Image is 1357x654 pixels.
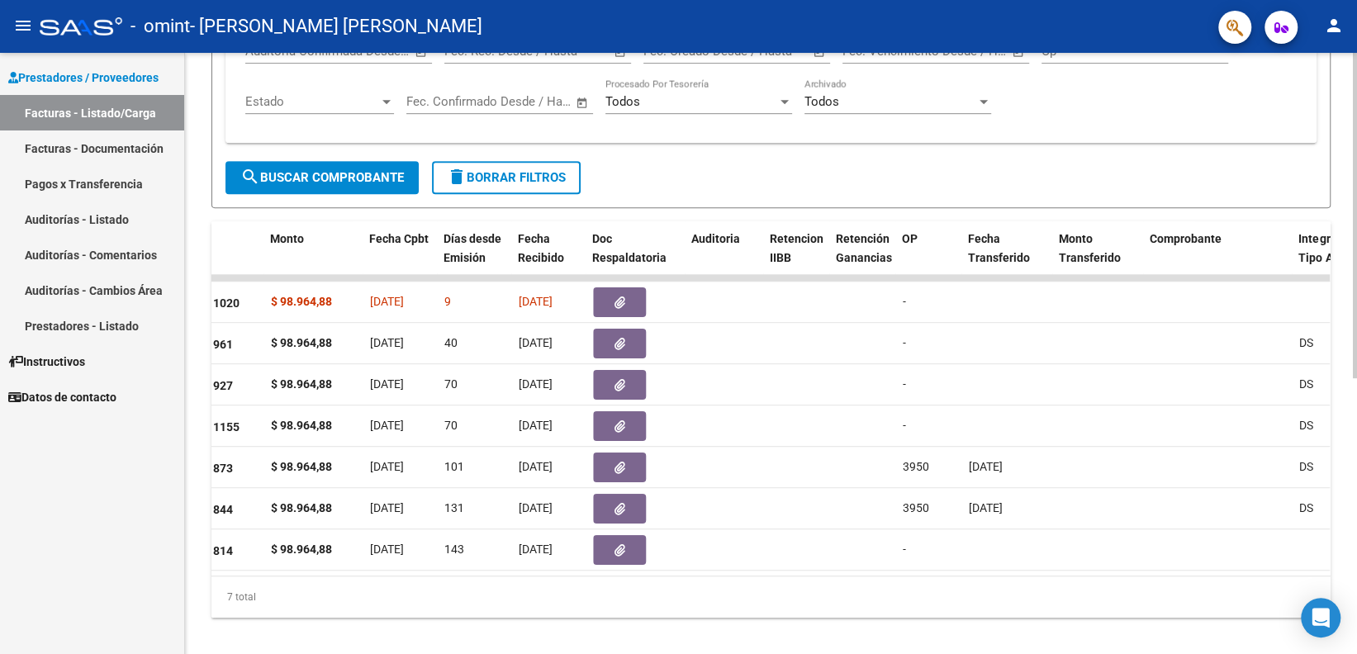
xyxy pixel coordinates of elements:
span: [DATE] [370,501,404,514]
span: DS [1299,460,1313,473]
span: Estado [245,94,379,109]
span: 9 [444,295,451,308]
span: [DATE] [519,377,553,391]
span: Buscar Comprobante [240,170,404,185]
div: Open Intercom Messenger [1301,598,1340,637]
span: [DATE] [519,336,553,349]
span: [DATE] [519,460,553,473]
span: 143 [444,543,464,556]
span: Datos de contacto [8,388,116,406]
datatable-header-cell: Monto [263,221,363,294]
span: [DATE] [969,501,1003,514]
strong: $ 98.964,88 [271,295,332,308]
span: Auditoria [691,232,740,245]
span: Prestadores / Proveedores [8,69,159,87]
span: Días desde Emisión [444,232,501,264]
span: [DATE] [370,336,404,349]
button: Borrar Filtros [432,161,581,194]
span: - [903,336,906,349]
span: [DATE] [519,501,553,514]
datatable-header-cell: OP [895,221,961,294]
span: - [903,419,906,432]
span: [DATE] [370,543,404,556]
datatable-header-cell: Días desde Emisión [437,221,511,294]
datatable-header-cell: Retencion IIBB [763,221,829,294]
span: Instructivos [8,353,85,371]
span: 70 [444,419,458,432]
mat-icon: menu [13,16,33,36]
mat-icon: person [1324,16,1344,36]
strong: $ 98.964,88 [271,336,332,349]
span: DS [1299,501,1313,514]
span: Retencion IIBB [770,232,823,264]
span: [DATE] [969,460,1003,473]
span: - omint [130,8,190,45]
span: - [903,377,906,391]
span: Fecha Recibido [518,232,564,264]
datatable-header-cell: Fecha Cpbt [363,221,437,294]
span: Comprobante [1150,232,1222,245]
span: OP [902,232,918,245]
span: - [903,543,906,556]
span: Monto Transferido [1059,232,1121,264]
datatable-header-cell: Fecha Recibido [511,221,586,294]
span: 3950 [903,501,929,514]
span: DS [1299,377,1313,391]
input: End date [475,94,555,109]
button: Open calendar [611,42,630,61]
span: Fecha Transferido [968,232,1030,264]
input: Start date [406,94,460,109]
span: 131 [444,501,464,514]
span: [DATE] [519,419,553,432]
span: [DATE] [370,460,404,473]
mat-icon: delete [447,167,467,187]
span: DS [1299,419,1313,432]
strong: $ 98.964,88 [271,460,332,473]
span: 70 [444,377,458,391]
button: Open calendar [573,93,592,112]
datatable-header-cell: Auditoria [685,221,763,294]
span: - [903,295,906,308]
span: 3950 [903,460,929,473]
button: Open calendar [412,42,431,61]
button: Buscar Comprobante [225,161,419,194]
span: [DATE] [370,295,404,308]
span: Retención Ganancias [836,232,892,264]
button: Open calendar [810,42,829,61]
span: Monto [270,232,304,245]
strong: $ 98.964,88 [271,501,332,514]
datatable-header-cell: Retención Ganancias [829,221,895,294]
button: Open calendar [1009,42,1028,61]
strong: $ 98.964,88 [271,419,332,432]
mat-icon: search [240,167,260,187]
span: DS [1299,336,1313,349]
span: - [PERSON_NAME] [PERSON_NAME] [190,8,482,45]
datatable-header-cell: Doc Respaldatoria [586,221,685,294]
span: Borrar Filtros [447,170,566,185]
span: [DATE] [519,543,553,556]
span: Doc Respaldatoria [592,232,667,264]
strong: $ 98.964,88 [271,543,332,556]
span: Todos [804,94,839,109]
datatable-header-cell: Fecha Transferido [961,221,1052,294]
span: [DATE] [370,419,404,432]
datatable-header-cell: Monto Transferido [1052,221,1143,294]
span: Fecha Cpbt [369,232,429,245]
strong: $ 98.964,88 [271,377,332,391]
span: 40 [444,336,458,349]
datatable-header-cell: Comprobante [1143,221,1292,294]
span: Todos [605,94,640,109]
div: 7 total [211,576,1331,618]
span: [DATE] [519,295,553,308]
span: [DATE] [370,377,404,391]
span: 101 [444,460,464,473]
